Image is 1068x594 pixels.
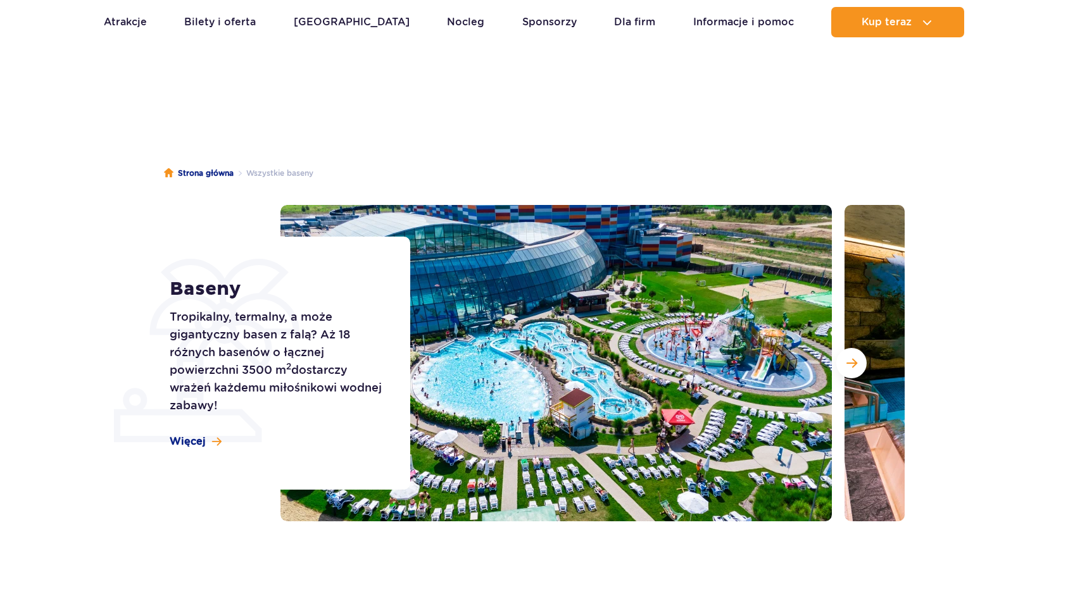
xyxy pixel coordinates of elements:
h1: Baseny [170,278,382,300]
sup: 2 [286,361,291,371]
p: Tropikalny, termalny, a może gigantyczny basen z falą? Aż 18 różnych basenów o łącznej powierzchn... [170,308,382,414]
a: Strona główna [164,167,234,180]
button: Kup teraz [831,7,964,37]
a: Informacje i pomoc [693,7,794,37]
img: Zewnętrzna część Suntago z basenami i zjeżdżalniami, otoczona leżakami i zielenią [280,205,832,521]
button: Następny slajd [836,348,867,378]
a: Sponsorzy [522,7,577,37]
li: Wszystkie baseny [234,167,313,180]
a: Nocleg [447,7,484,37]
a: Dla firm [614,7,655,37]
span: Kup teraz [862,16,912,28]
a: [GEOGRAPHIC_DATA] [294,7,410,37]
a: Atrakcje [104,7,147,37]
span: Więcej [170,435,206,449]
a: Bilety i oferta [184,7,256,37]
a: Więcej [170,435,222,449]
